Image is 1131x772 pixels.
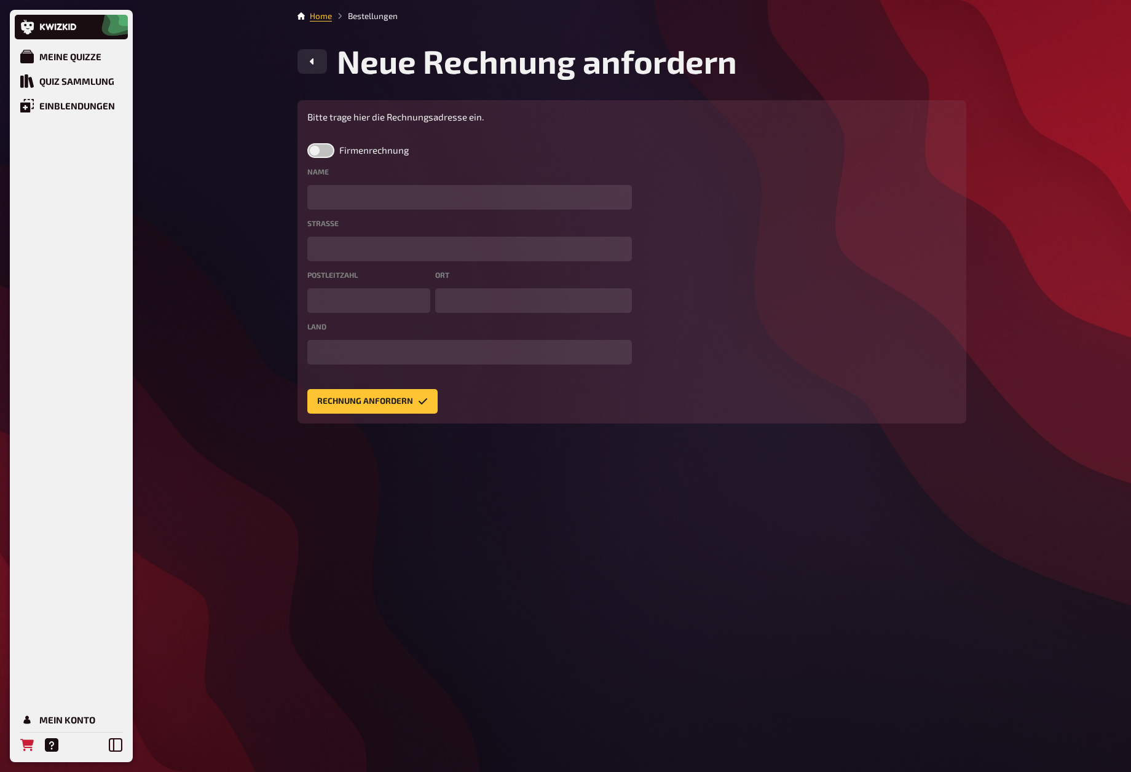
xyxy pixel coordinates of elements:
div: Meine Quizze [39,51,101,62]
label: Postleitzahl [307,271,430,278]
label: Land [307,323,632,330]
a: Einblendungen [15,93,128,118]
li: Bestellungen [332,10,398,22]
h1: Neue Rechnung anfordern [337,42,737,81]
div: Quiz Sammlung [39,76,114,87]
label: Firmenrechnung [307,143,632,158]
a: Quiz Sammlung [15,69,128,93]
div: Einblendungen [39,100,115,111]
li: Home [310,10,332,22]
a: Meine Quizze [15,44,128,69]
label: Name [307,168,632,175]
div: Mein Konto [39,714,95,725]
label: Ort [435,271,632,278]
a: Hilfe [39,733,64,757]
label: Straße [307,219,632,227]
a: Mein Konto [15,707,128,732]
a: Bestellungen [15,733,39,757]
p: Bitte trage hier die Rechnungsadresse ein. [307,110,632,124]
button: Rechnung anfordern [307,389,438,414]
a: Home [310,11,332,21]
